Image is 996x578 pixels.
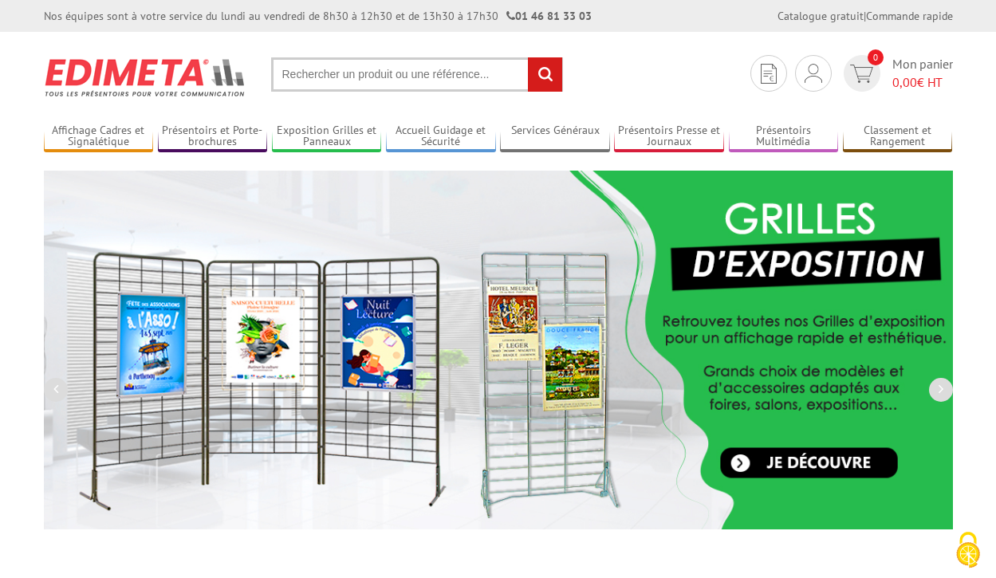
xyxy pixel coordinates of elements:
a: Classement et Rangement [843,124,953,150]
span: € HT [892,73,953,92]
img: devis rapide [850,65,873,83]
input: rechercher [528,57,562,92]
span: Mon panier [892,55,953,92]
span: 0 [868,49,884,65]
a: Services Généraux [500,124,610,150]
strong: 01 46 81 33 03 [506,9,592,23]
img: devis rapide [805,64,822,83]
img: devis rapide [761,64,777,84]
img: Présentoir, panneau, stand - Edimeta - PLV, affichage, mobilier bureau, entreprise [44,48,247,107]
a: Accueil Guidage et Sécurité [386,124,496,150]
div: | [778,8,953,24]
a: Affichage Cadres et Signalétique [44,124,154,150]
img: Cookies (fenêtre modale) [948,530,988,570]
a: Présentoirs et Porte-brochures [158,124,268,150]
div: Nos équipes sont à votre service du lundi au vendredi de 8h30 à 12h30 et de 13h30 à 17h30 [44,8,592,24]
a: Présentoirs Presse et Journaux [614,124,724,150]
a: Présentoirs Multimédia [729,124,839,150]
input: Rechercher un produit ou une référence... [271,57,563,92]
a: Commande rapide [866,9,953,23]
a: Exposition Grilles et Panneaux [272,124,382,150]
a: devis rapide 0 Mon panier 0,00€ HT [840,55,953,92]
span: 0,00 [892,74,917,90]
button: Cookies (fenêtre modale) [940,524,996,578]
a: Catalogue gratuit [778,9,864,23]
